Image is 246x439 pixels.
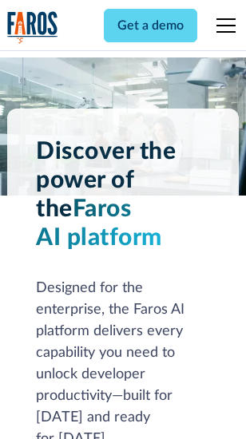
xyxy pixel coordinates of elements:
a: home [7,11,58,44]
img: Logo of the analytics and reporting company Faros. [7,11,58,44]
div: menu [207,6,239,45]
h1: Discover the power of the [36,137,210,252]
a: Get a demo [104,9,197,42]
span: Faros AI platform [36,197,162,250]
